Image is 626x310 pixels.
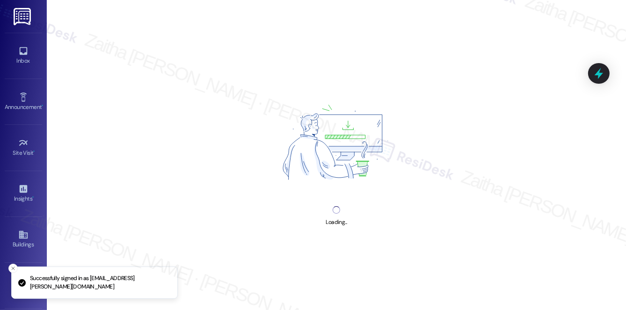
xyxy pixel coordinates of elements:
[5,43,42,68] a: Inbox
[5,181,42,206] a: Insights •
[5,273,42,298] a: Leads
[14,8,33,25] img: ResiDesk Logo
[5,135,42,160] a: Site Visit •
[42,102,43,109] span: •
[326,217,347,227] div: Loading...
[34,148,35,155] span: •
[5,227,42,252] a: Buildings
[30,274,170,291] p: Successfully signed in as [EMAIL_ADDRESS][PERSON_NAME][DOMAIN_NAME]
[8,264,18,273] button: Close toast
[32,194,34,201] span: •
